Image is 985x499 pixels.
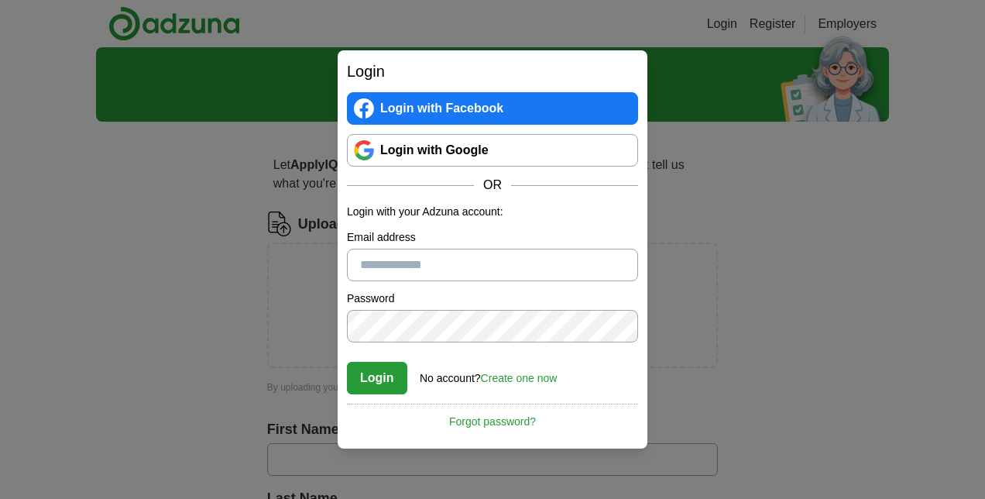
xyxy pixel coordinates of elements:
span: OR [474,176,511,194]
label: Email address [347,229,638,246]
div: No account? [420,361,557,387]
a: Login with Facebook [347,92,638,125]
p: Login with your Adzuna account: [347,204,638,220]
a: Create one now [481,372,558,384]
button: Login [347,362,407,394]
a: Login with Google [347,134,638,167]
label: Password [347,291,638,307]
h2: Login [347,60,638,83]
a: Forgot password? [347,404,638,430]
